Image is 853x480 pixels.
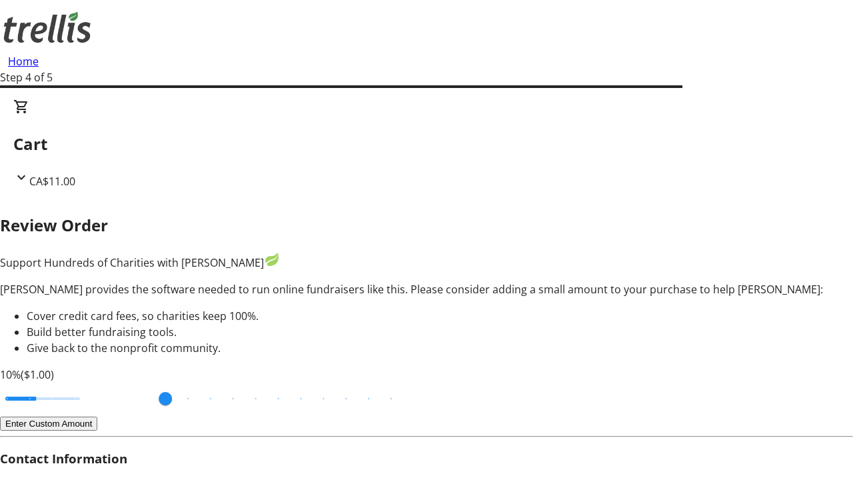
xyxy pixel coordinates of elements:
span: CA$11.00 [29,174,75,189]
h2: Cart [13,132,840,156]
div: CartCA$11.00 [13,99,840,189]
li: Build better fundraising tools. [27,324,853,340]
li: Cover credit card fees, so charities keep 100%. [27,308,853,324]
li: Give back to the nonprofit community. [27,340,853,356]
